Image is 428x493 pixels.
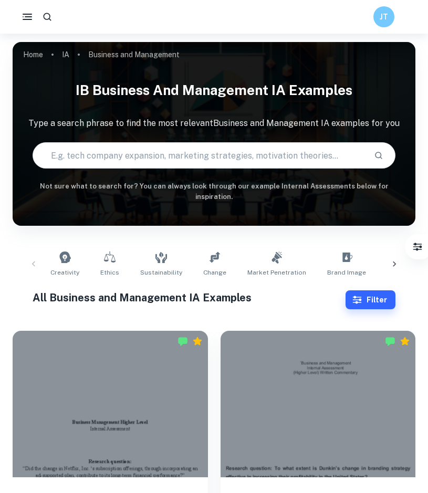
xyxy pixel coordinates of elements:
[370,146,388,164] button: Search
[23,47,43,62] a: Home
[50,268,79,277] span: Creativity
[33,141,365,170] input: E.g. tech company expansion, marketing strategies, motivation theories...
[400,336,410,347] div: Premium
[247,268,306,277] span: Market Penetration
[13,181,415,203] h6: Not sure what to search for? You can always look through our example Internal Assessments below f...
[327,268,366,277] span: Brand Image
[203,268,226,277] span: Change
[100,268,119,277] span: Ethics
[140,268,182,277] span: Sustainability
[33,290,345,306] h1: All Business and Management IA Examples
[192,336,203,347] div: Premium
[373,6,394,27] button: JT
[378,11,390,23] h6: JT
[385,336,395,347] img: Marked
[407,236,428,257] button: Filter
[13,117,415,130] p: Type a search phrase to find the most relevant Business and Management IA examples for you
[346,290,395,309] button: Filter
[88,49,180,60] p: Business and Management
[62,47,69,62] a: IA
[178,336,188,347] img: Marked
[13,76,415,104] h1: IB Business and Management IA examples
